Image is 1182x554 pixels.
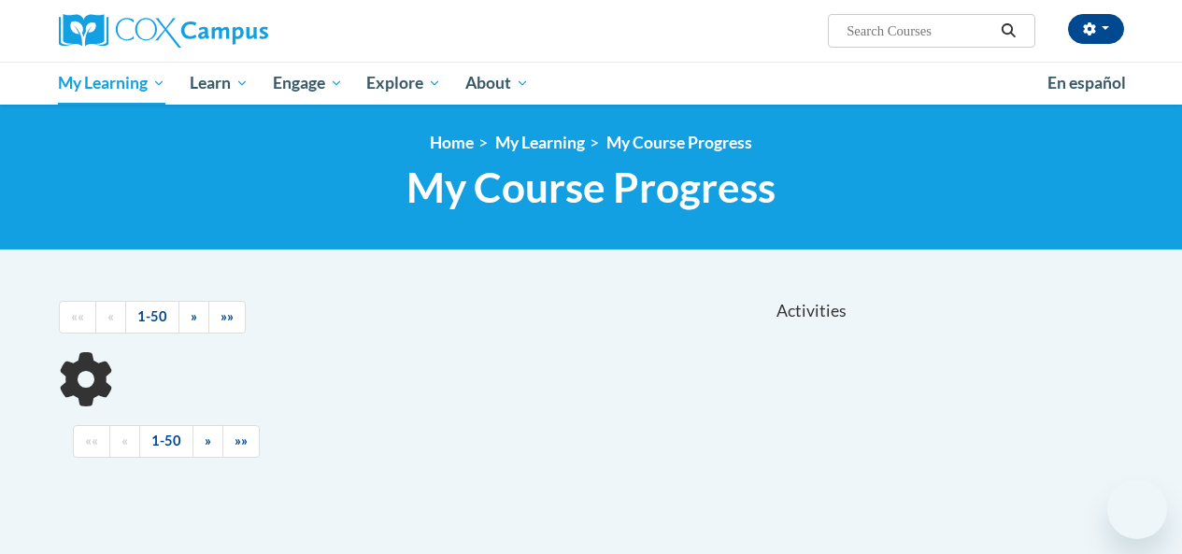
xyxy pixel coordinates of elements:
[191,308,197,324] span: »
[95,301,126,334] a: Previous
[453,62,541,105] a: About
[139,425,193,458] a: 1-50
[109,425,140,458] a: Previous
[406,163,776,212] span: My Course Progress
[208,301,246,334] a: End
[221,308,234,324] span: »»
[261,62,355,105] a: Engage
[178,301,209,334] a: Next
[73,425,110,458] a: Begining
[235,433,248,448] span: »»
[606,133,752,152] a: My Course Progress
[192,425,223,458] a: Next
[222,425,260,458] a: End
[1035,64,1138,103] a: En español
[121,433,128,448] span: «
[59,301,96,334] a: Begining
[273,72,343,94] span: Engage
[495,133,585,152] a: My Learning
[845,20,994,42] input: Search Courses
[1107,479,1167,539] iframe: Button to launch messaging window
[71,308,84,324] span: ««
[107,308,114,324] span: «
[366,72,441,94] span: Explore
[465,72,529,94] span: About
[1068,14,1124,44] button: Account Settings
[430,133,474,152] a: Home
[205,433,211,448] span: »
[190,72,249,94] span: Learn
[125,301,179,334] a: 1-50
[776,301,847,321] span: Activities
[59,14,268,48] img: Cox Campus
[994,20,1022,42] button: Search
[47,62,178,105] a: My Learning
[1047,73,1126,92] span: En español
[58,72,165,94] span: My Learning
[85,433,98,448] span: ««
[354,62,453,105] a: Explore
[59,14,395,48] a: Cox Campus
[45,62,1138,105] div: Main menu
[178,62,261,105] a: Learn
